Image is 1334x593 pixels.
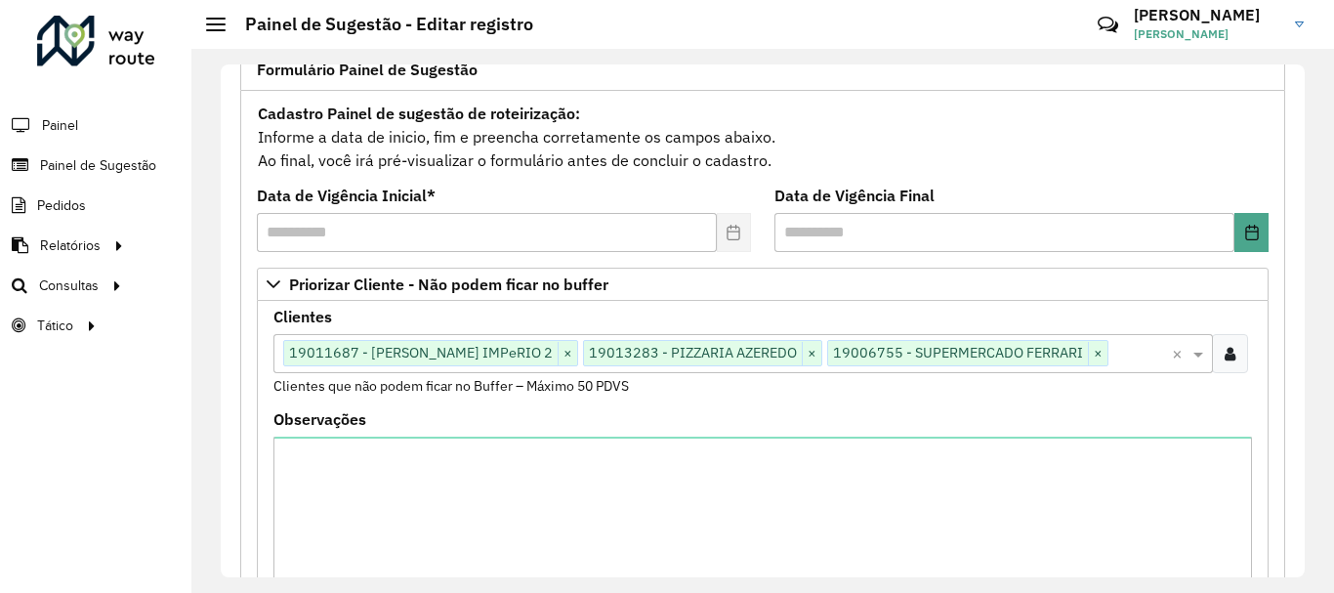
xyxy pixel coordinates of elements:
span: 19011687 - [PERSON_NAME] IMPeRIO 2 [284,341,558,364]
strong: Cadastro Painel de sugestão de roteirização: [258,104,580,123]
span: Painel [42,115,78,136]
span: Pedidos [37,195,86,216]
h2: Painel de Sugestão - Editar registro [226,14,533,35]
span: [PERSON_NAME] [1134,25,1280,43]
h3: [PERSON_NAME] [1134,6,1280,24]
span: Formulário Painel de Sugestão [257,62,478,77]
span: × [1088,342,1107,365]
span: Consultas [39,275,99,296]
label: Data de Vigência Inicial [257,184,436,207]
span: × [802,342,821,365]
span: Tático [37,316,73,336]
small: Clientes que não podem ficar no Buffer – Máximo 50 PDVS [273,377,629,395]
a: Priorizar Cliente - Não podem ficar no buffer [257,268,1269,301]
span: Priorizar Cliente - Não podem ficar no buffer [289,276,608,292]
label: Observações [273,407,366,431]
label: Data de Vigência Final [774,184,935,207]
label: Clientes [273,305,332,328]
span: Relatórios [40,235,101,256]
span: Clear all [1172,342,1188,365]
div: Informe a data de inicio, fim e preencha corretamente os campos abaixo. Ao final, você irá pré-vi... [257,101,1269,173]
span: Painel de Sugestão [40,155,156,176]
a: Contato Rápido [1087,4,1129,46]
span: 19006755 - SUPERMERCADO FERRARI [828,341,1088,364]
span: × [558,342,577,365]
button: Choose Date [1234,213,1269,252]
span: 19013283 - PIZZARIA AZEREDO [584,341,802,364]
